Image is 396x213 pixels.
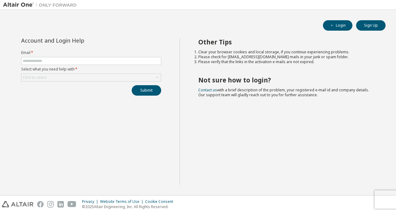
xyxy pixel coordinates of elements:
a: Contact us [198,87,217,93]
button: Submit [132,85,161,96]
img: altair_logo.svg [2,201,33,207]
button: Login [323,20,352,31]
h2: Other Tips [198,38,375,46]
h2: Not sure how to login? [198,76,375,84]
li: Clear your browser cookies and local storage, if you continue experiencing problems. [198,50,375,55]
p: © 2025 Altair Engineering, Inc. All Rights Reserved. [82,204,177,209]
img: youtube.svg [68,201,76,207]
img: linkedin.svg [57,201,64,207]
div: Click to select [21,74,161,81]
label: Email [21,50,161,55]
div: Website Terms of Use [100,199,145,204]
div: Privacy [82,199,100,204]
li: Please check for [EMAIL_ADDRESS][DOMAIN_NAME] mails in your junk or spam folder. [198,55,375,59]
img: Altair One [3,2,80,8]
span: with a brief description of the problem, your registered e-mail id and company details. Our suppo... [198,87,369,97]
div: Click to select [23,75,47,80]
button: Sign Up [356,20,386,31]
div: Account and Login Help [21,38,133,43]
img: facebook.svg [37,201,44,207]
div: Cookie Consent [145,199,177,204]
li: Please verify that the links in the activation e-mails are not expired. [198,59,375,64]
label: Select what you need help with [21,67,161,72]
img: instagram.svg [47,201,54,207]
